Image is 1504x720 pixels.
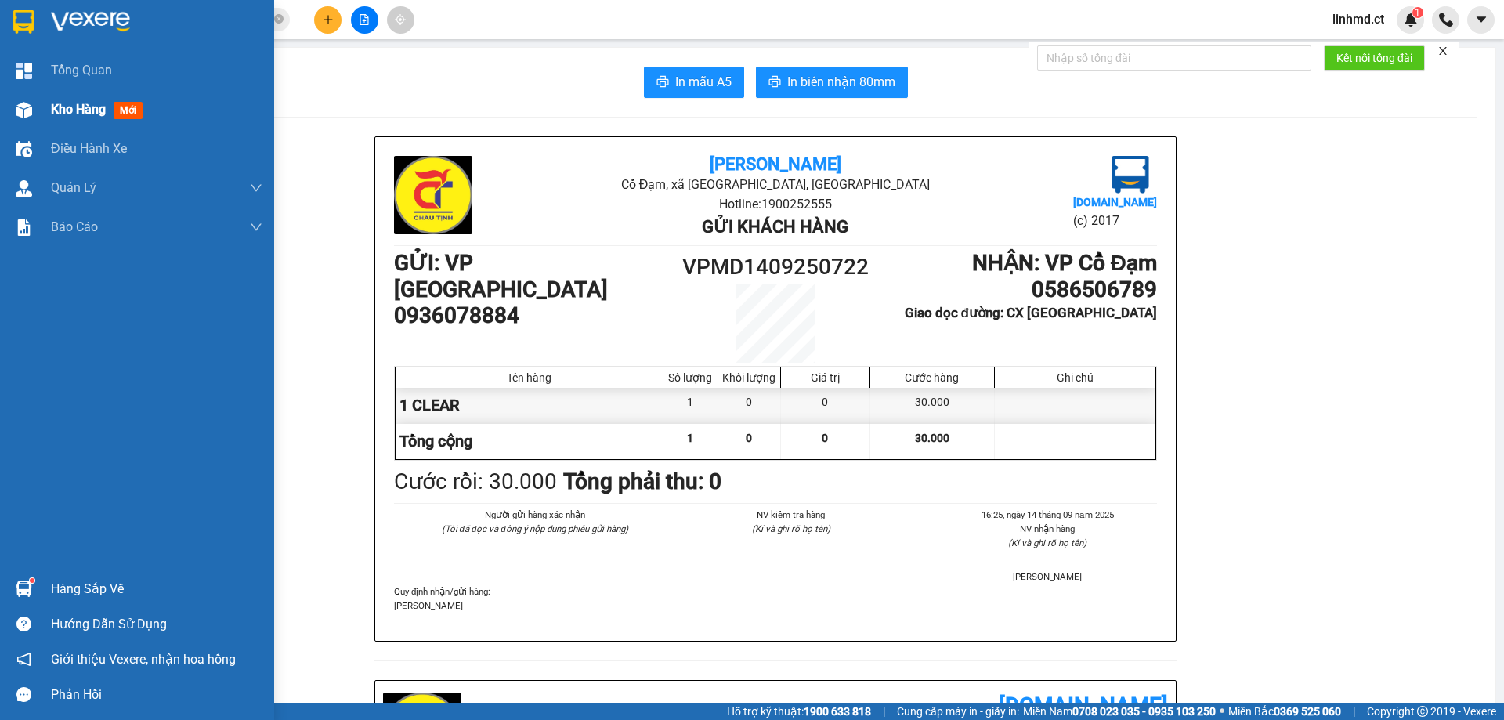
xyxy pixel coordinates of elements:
span: close-circle [274,13,284,27]
button: printerIn mẫu A5 [644,67,744,98]
span: In mẫu A5 [675,72,732,92]
span: Tổng Quan [51,60,112,80]
span: plus [323,14,334,25]
span: Quản Lý [51,178,96,197]
img: logo-vxr [13,10,34,34]
li: Người gửi hàng xác nhận [425,508,644,522]
img: logo.jpg [20,20,98,98]
span: Giới thiệu Vexere, nhận hoa hồng [51,649,236,669]
li: Hotline: 1900252555 [146,58,655,78]
strong: 1900 633 818 [804,705,871,718]
i: (Kí và ghi rõ họ tên) [1008,537,1086,548]
button: aim [387,6,414,34]
li: Cổ Đạm, xã [GEOGRAPHIC_DATA], [GEOGRAPHIC_DATA] [146,38,655,58]
div: 1 [663,388,718,423]
li: Cổ Đạm, xã [GEOGRAPHIC_DATA], [GEOGRAPHIC_DATA] [521,175,1029,194]
img: dashboard-icon [16,63,32,79]
span: | [883,703,885,720]
span: Miền Bắc [1228,703,1341,720]
img: solution-icon [16,219,32,236]
img: warehouse-icon [16,102,32,118]
span: caret-down [1474,13,1488,27]
span: aim [395,14,406,25]
button: Kết nối tổng đài [1324,45,1425,71]
span: copyright [1417,706,1428,717]
strong: 0708 023 035 - 0935 103 250 [1072,705,1216,718]
button: caret-down [1467,6,1495,34]
div: Phản hồi [51,683,262,707]
span: message [16,687,31,702]
span: 1 [1415,7,1420,18]
span: close [1437,45,1448,56]
input: Nhập số tổng đài [1037,45,1311,71]
li: Hotline: 1900252555 [521,194,1029,214]
img: phone-icon [1439,13,1453,27]
div: Ghi chú [999,371,1151,384]
b: Tổng phải thu: 0 [563,469,721,494]
div: Khối lượng [722,371,776,384]
div: Hướng dẫn sử dụng [51,613,262,636]
span: 0 [822,432,828,444]
li: (c) 2017 [1073,211,1157,230]
strong: 0369 525 060 [1274,705,1341,718]
li: NV nhận hàng [938,522,1157,536]
b: [DOMAIN_NAME] [1073,196,1157,208]
b: NHẬN : VP Cổ Đạm [972,250,1157,276]
li: 16:25, ngày 14 tháng 09 năm 2025 [938,508,1157,522]
img: icon-new-feature [1404,13,1418,27]
h1: 0936078884 [394,302,680,329]
img: logo.jpg [1112,156,1149,194]
span: Điều hành xe [51,139,127,158]
span: down [250,182,262,194]
span: printer [656,75,669,90]
span: Cung cấp máy in - giấy in: [897,703,1019,720]
span: 0 [746,432,752,444]
li: [PERSON_NAME] [938,570,1157,584]
button: plus [314,6,342,34]
div: Hàng sắp về [51,577,262,601]
li: NV kiểm tra hàng [681,508,900,522]
div: Giá trị [785,371,866,384]
div: Cước rồi : 30.000 [394,465,557,499]
span: ⚪️ [1220,708,1224,715]
span: 30.000 [915,432,949,444]
div: Quy định nhận/gửi hàng : [394,584,1157,613]
span: Hỗ trợ kỹ thuật: [727,703,871,720]
img: logo.jpg [394,156,472,234]
span: Báo cáo [51,217,98,237]
i: (Kí và ghi rõ họ tên) [752,523,830,534]
span: file-add [359,14,370,25]
i: (Tôi đã đọc và đồng ý nộp dung phiếu gửi hàng) [442,523,628,534]
span: 1 [687,432,693,444]
span: mới [114,102,143,119]
b: Gửi khách hàng [702,217,848,237]
span: close-circle [274,14,284,24]
img: warehouse-icon [16,581,32,597]
p: [PERSON_NAME] [394,599,1157,613]
b: GỬI : VP [GEOGRAPHIC_DATA] [394,250,608,302]
span: notification [16,652,31,667]
button: file-add [351,6,378,34]
span: linhmd.ct [1320,9,1397,29]
span: question-circle [16,617,31,631]
div: 30.000 [870,388,995,423]
span: Tổng cộng [399,432,472,450]
div: Tên hàng [399,371,659,384]
sup: 1 [30,578,34,583]
b: [DOMAIN_NAME] [999,693,1168,718]
h1: VPMD1409250722 [680,250,871,284]
span: Kho hàng [51,102,106,117]
div: Cước hàng [874,371,990,384]
span: down [250,221,262,233]
span: Miền Nam [1023,703,1216,720]
div: 1 CLEAR [396,388,663,423]
span: printer [768,75,781,90]
b: Giao dọc đường: CX [GEOGRAPHIC_DATA] [905,305,1157,320]
b: [PERSON_NAME] [710,154,841,174]
div: 0 [781,388,870,423]
img: warehouse-icon [16,180,32,197]
b: GỬI : VP [GEOGRAPHIC_DATA] [20,114,233,166]
span: Kết nối tổng đài [1336,49,1412,67]
img: warehouse-icon [16,141,32,157]
sup: 1 [1412,7,1423,18]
